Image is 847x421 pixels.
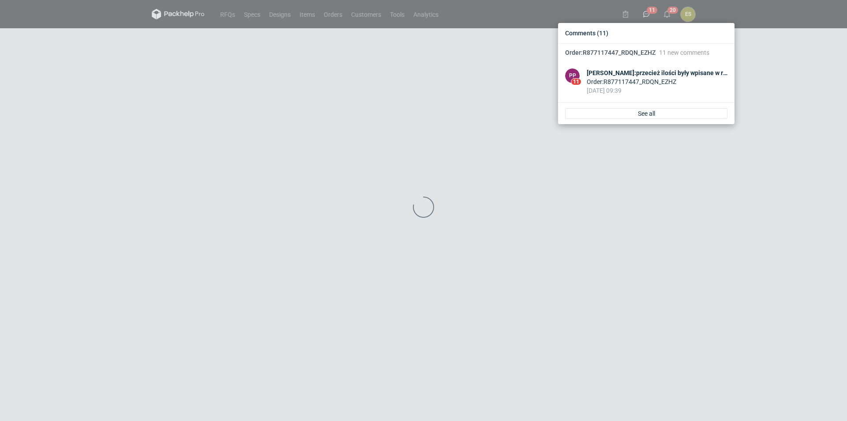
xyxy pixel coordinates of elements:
div: Comments (11) [562,27,731,40]
button: Order:R877117447_RDQN_EZHZ11 new comments [558,44,735,61]
span: 11 new comments [659,49,709,56]
div: Paulina Pander [565,68,580,83]
div: Order : R877117447_RDQN_EZHZ [587,77,727,86]
span: Order : R877117447_RDQN_EZHZ [565,49,656,56]
div: [DATE] 09:39 [587,86,727,95]
div: [PERSON_NAME] : przecież ilości były wpisane w raport. [587,68,727,77]
a: See all [565,108,727,119]
a: PP11[PERSON_NAME]:przecież ilości były wpisane w raport.Order:R877117447_RDQN_EZHZ[DATE] 09:39 [558,61,735,102]
figcaption: PP [565,68,580,83]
